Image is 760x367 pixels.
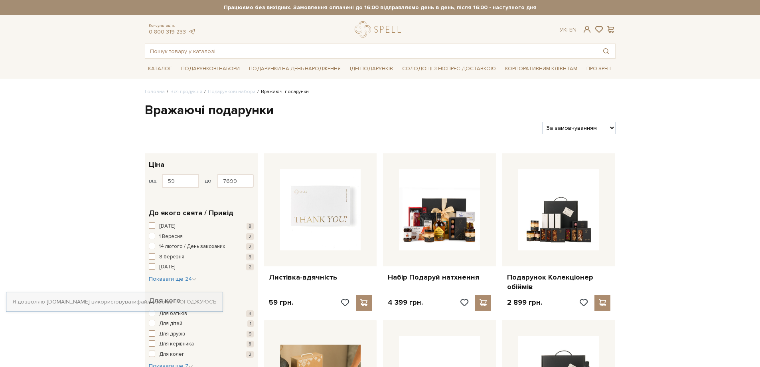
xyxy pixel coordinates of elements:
a: Подарункові набори [208,89,255,95]
input: Ціна [162,174,199,188]
span: Для друзів [159,330,185,338]
div: Ук [560,26,576,34]
span: 3 [246,254,254,260]
span: Ціна [149,159,164,170]
span: 8 [247,223,254,230]
span: До якого свята / Привід [149,208,233,218]
button: Для друзів 9 [149,330,254,338]
input: Ціна [217,174,254,188]
button: Для дітей 1 [149,320,254,328]
span: 2 [246,233,254,240]
a: Головна [145,89,165,95]
a: Вся продукція [170,89,202,95]
span: 2 [246,264,254,270]
p: 4 399 грн. [388,298,423,307]
span: від [149,177,156,184]
button: [DATE] 2 [149,263,254,271]
button: [DATE] 8 [149,222,254,230]
a: Подарунок Колекціонер обіймів [507,273,610,292]
span: Для батьків [159,310,187,318]
a: Подарунки на День народження [246,63,344,75]
a: 0 800 319 233 [149,28,186,35]
span: | [567,26,568,33]
span: 9 [247,331,254,337]
span: 1 Вересня [159,233,183,241]
a: Подарункові набори [178,63,243,75]
span: 1 [247,320,254,327]
p: 2 899 грн. [507,298,542,307]
a: Погоджуюсь [176,298,216,306]
button: 14 лютого / День закоханих 2 [149,243,254,251]
div: Я дозволяю [DOMAIN_NAME] використовувати [6,298,223,306]
a: Листівка-вдячність [269,273,372,282]
span: Для дітей [159,320,182,328]
span: 3 [246,310,254,317]
span: Для керівника [159,340,194,348]
img: Листівка-вдячність [280,169,361,250]
span: 2 [246,243,254,250]
button: Показати ще 24 [149,275,197,283]
span: 2 [246,351,254,358]
li: Вражаючі подарунки [255,88,309,95]
span: [DATE] [159,263,175,271]
a: Корпоративним клієнтам [502,63,580,75]
a: logo [355,21,405,38]
button: Для колег 2 [149,351,254,359]
span: Для колег [159,351,184,359]
span: 14 лютого / День закоханих [159,243,225,251]
a: Каталог [145,63,175,75]
a: Солодощі з експрес-доставкою [399,62,499,75]
a: Про Spell [583,63,615,75]
button: 1 Вересня 2 [149,233,254,241]
h1: Вражаючі подарунки [145,102,616,119]
strong: Працюємо без вихідних. Замовлення оплачені до 16:00 відправляємо день в день, після 16:00 - насту... [145,4,616,11]
input: Пошук товару у каталозі [145,44,597,58]
span: до [205,177,211,184]
span: Показати ще 24 [149,276,197,282]
span: 8 [247,341,254,347]
button: Для батьків 3 [149,310,254,318]
a: Набір Подаруй натхнення [388,273,491,282]
a: файли cookie [136,298,173,305]
span: Консультація: [149,23,196,28]
span: 8 березня [159,253,184,261]
a: En [569,26,576,33]
button: Для керівника 8 [149,340,254,348]
button: Пошук товару у каталозі [597,44,615,58]
a: Ідеї подарунків [347,63,396,75]
p: 59 грн. [269,298,293,307]
a: telegram [188,28,196,35]
span: [DATE] [159,222,175,230]
button: 8 березня 3 [149,253,254,261]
